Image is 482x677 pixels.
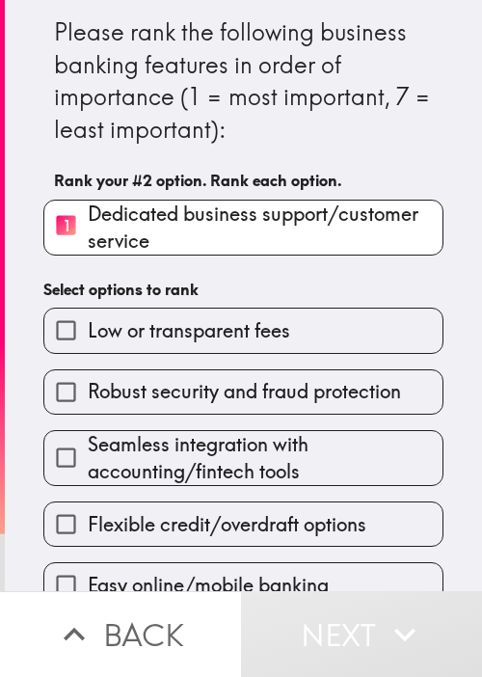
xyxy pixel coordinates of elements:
span: Dedicated business support/customer service [88,201,442,255]
button: Robust security and fraud protection [44,370,442,414]
button: Easy online/mobile banking [44,563,442,607]
button: Flexible credit/overdraft options [44,502,442,546]
span: Robust security and fraud protection [88,378,401,405]
button: 1Dedicated business support/customer service [44,201,442,255]
span: Low or transparent fees [88,317,290,344]
button: Low or transparent fees [44,309,442,352]
button: Next [241,591,482,677]
span: Flexible credit/overdraft options [88,511,366,538]
div: Please rank the following business banking features in order of importance (1 = most important, 7... [54,16,433,146]
button: Seamless integration with accounting/fintech tools [44,431,442,485]
span: Easy online/mobile banking [88,572,329,599]
h6: Select options to rank [43,279,443,300]
span: Seamless integration with accounting/fintech tools [88,431,442,485]
h6: Rank your #2 option. Rank each option. [54,170,433,191]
